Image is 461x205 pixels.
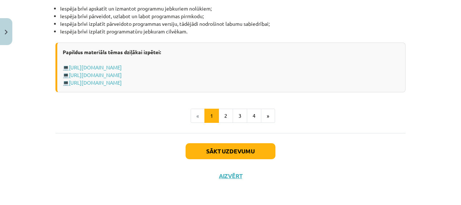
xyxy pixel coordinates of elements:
[55,43,406,92] div: 💻 💻 💻
[204,109,219,123] button: 1
[233,109,247,123] button: 3
[69,79,122,86] a: [URL][DOMAIN_NAME]
[63,49,161,55] strong: Papildus materiāls tēmas dziļākai izpētei:
[247,109,261,123] button: 4
[60,28,406,35] li: Iespēja brīvi izplatīt programmatūru jebkuram cilvēkam.
[69,64,122,71] a: [URL][DOMAIN_NAME]
[60,20,406,28] li: Iespēja brīvi izplatīt pārveidoto programmas versiju, tādējādi nodrošinot labumu sabiedrībai;
[69,72,122,78] a: [URL][DOMAIN_NAME]
[219,109,233,123] button: 2
[186,143,275,159] button: Sākt uzdevumu
[217,172,244,180] button: Aizvērt
[60,12,406,20] li: Iespēja brīvi pārveidot, uzlabot un labot programmas pirmkodu;
[5,30,8,35] img: icon-close-lesson-0947bae3869378f0d4975bcd49f059093ad1ed9edebbc8119c70593378902aed.svg
[261,109,275,123] button: »
[60,5,406,12] li: Iespēja brīvi apskatīt un izmantot programmu jebkuriem nolūkiem;
[55,109,406,123] nav: Page navigation example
